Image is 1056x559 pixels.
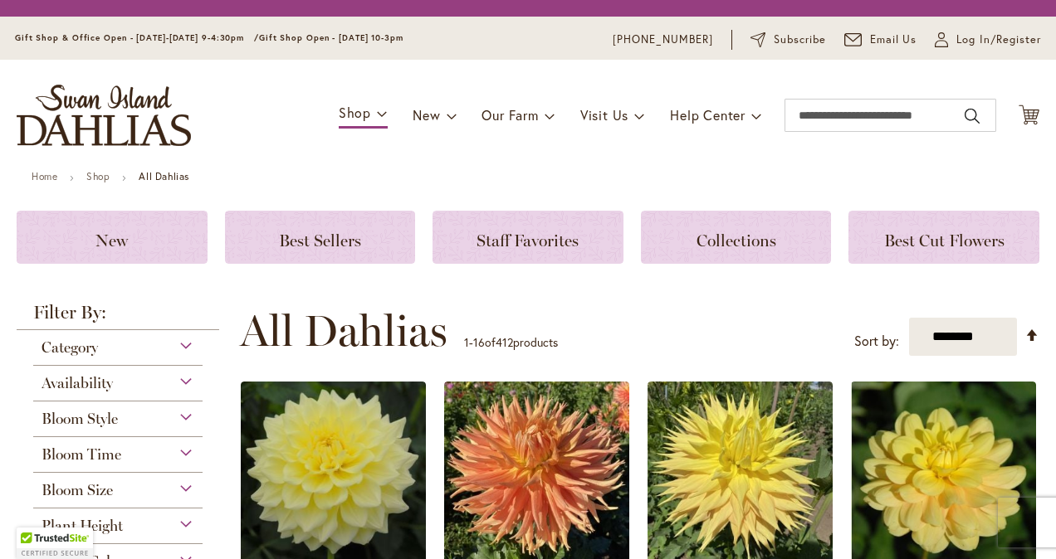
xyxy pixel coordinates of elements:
p: - of products [464,329,558,356]
span: Gift Shop Open - [DATE] 10-3pm [259,32,403,43]
span: Subscribe [774,32,826,48]
span: 1 [464,334,469,350]
span: Log In/Register [956,32,1041,48]
span: Help Center [670,106,746,124]
label: Sort by: [854,326,899,357]
strong: Filter By: [17,304,219,330]
span: Gift Shop & Office Open - [DATE]-[DATE] 9-4:30pm / [15,32,259,43]
span: New [95,231,128,250]
span: Category [42,338,98,357]
span: 412 [496,334,513,350]
span: Best Cut Flowers [884,231,1005,250]
span: Plant Height [42,517,123,535]
a: Email Us [844,32,917,48]
a: Collections [641,211,832,264]
span: Visit Us [580,106,628,124]
a: Home [32,170,57,182]
a: [PHONE_NUMBER] [613,32,713,48]
a: Log In/Register [935,32,1041,48]
a: New [17,211,208,264]
a: store logo [17,85,191,146]
span: All Dahlias [240,306,447,356]
span: Staff Favorites [477,231,579,250]
span: Email Us [870,32,917,48]
span: Collections [697,231,776,250]
span: Bloom Size [42,481,113,499]
span: Best Sellers [279,231,361,250]
span: Shop [339,104,371,121]
span: Bloom Style [42,410,118,428]
a: Shop [86,170,110,182]
button: Search [965,103,980,129]
span: Availability [42,374,113,392]
span: 16 [473,334,485,350]
a: Best Cut Flowers [848,211,1039,264]
div: TrustedSite Certified [17,527,93,559]
a: Best Sellers [225,211,416,264]
a: Subscribe [750,32,826,48]
span: New [413,106,440,124]
a: Staff Favorites [433,211,623,264]
strong: All Dahlias [139,170,189,182]
span: Bloom Time [42,445,121,464]
span: Our Farm [482,106,538,124]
